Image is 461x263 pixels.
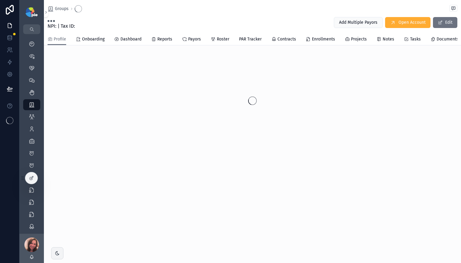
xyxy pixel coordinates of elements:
a: Dashboard [114,34,141,46]
a: Profile [48,34,66,45]
span: Reports [157,36,172,42]
a: Payors [182,34,201,46]
span: Roster [217,36,229,42]
a: Projects [345,34,367,46]
a: Tasks [404,34,421,46]
span: Onboarding [82,36,105,42]
img: App logo [26,7,38,17]
span: Add Multiple Payors [339,19,377,26]
a: Contracts [271,34,296,46]
span: Dashboard [120,36,141,42]
a: Groups [48,6,69,12]
span: Contracts [277,36,296,42]
div: scrollable content [20,34,44,234]
span: Groups [55,6,69,12]
a: Enrollments [306,34,335,46]
a: Onboarding [76,34,105,46]
button: Edit [433,17,457,28]
button: Add Multiple Payors [334,17,383,28]
span: Tasks [410,36,421,42]
a: Documents [431,34,459,46]
a: PAR Tracker [239,34,262,46]
a: Notes [377,34,394,46]
a: Reports [151,34,172,46]
span: Notes [383,36,394,42]
span: PAR Tracker [239,36,262,42]
span: NPI: | Tax ID: [48,23,75,30]
button: Open Account [385,17,431,28]
span: Profile [54,36,66,42]
span: Open Account [398,19,426,26]
span: Payors [188,36,201,42]
span: Projects [351,36,367,42]
span: Enrollments [312,36,335,42]
a: Roster [211,34,229,46]
span: Documents [437,36,459,42]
